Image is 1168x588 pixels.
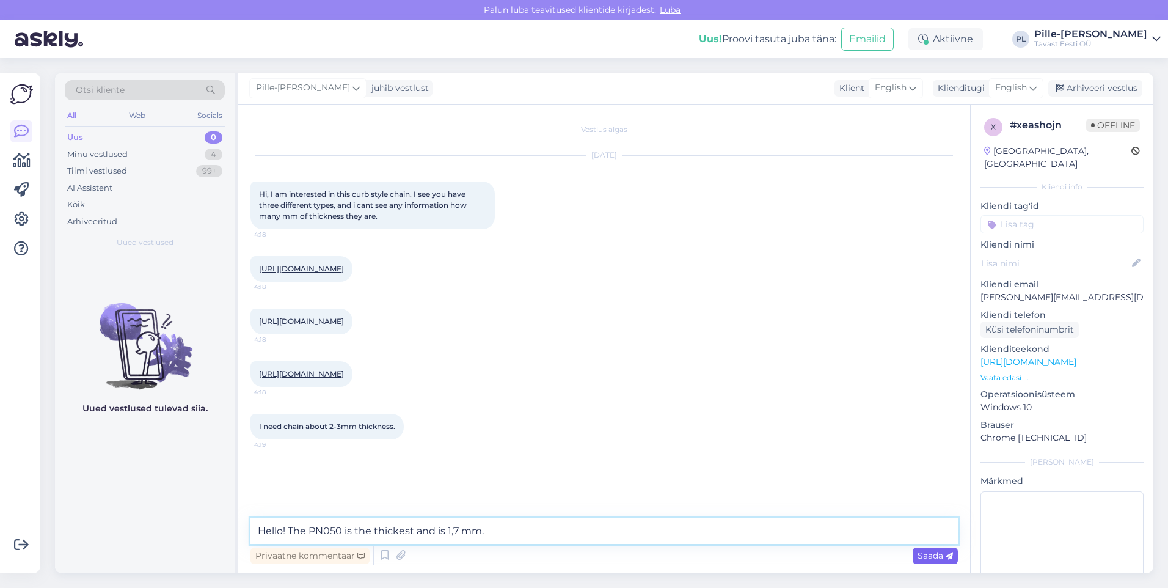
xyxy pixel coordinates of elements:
[367,82,429,95] div: juhib vestlust
[67,149,128,161] div: Minu vestlused
[980,278,1144,291] p: Kliendi email
[1086,119,1140,132] span: Offline
[250,124,958,135] div: Vestlus algas
[980,475,1144,488] p: Märkmed
[195,108,225,123] div: Socials
[980,343,1144,356] p: Klienditeekond
[980,356,1076,367] a: [URL][DOMAIN_NAME]
[933,82,985,95] div: Klienditugi
[205,131,222,144] div: 0
[981,257,1130,270] input: Lisa nimi
[980,401,1144,414] p: Windows 10
[67,182,112,194] div: AI Assistent
[259,369,344,378] a: [URL][DOMAIN_NAME]
[1034,29,1161,49] a: Pille-[PERSON_NAME]Tavast Eesti OÜ
[1012,31,1029,48] div: PL
[196,165,222,177] div: 99+
[656,4,684,15] span: Luba
[55,281,235,391] img: No chats
[980,372,1144,383] p: Vaata edasi ...
[980,388,1144,401] p: Operatsioonisüsteem
[980,419,1144,432] p: Brauser
[256,81,350,95] span: Pille-[PERSON_NAME]
[117,237,173,248] span: Uued vestlused
[834,82,864,95] div: Klient
[67,165,127,177] div: Tiimi vestlused
[980,238,1144,251] p: Kliendi nimi
[980,457,1144,468] div: [PERSON_NAME]
[10,83,33,106] img: Askly Logo
[918,550,953,561] span: Saada
[995,81,1027,95] span: English
[1034,39,1147,49] div: Tavast Eesti OÜ
[250,150,958,161] div: [DATE]
[254,440,300,449] span: 4:19
[980,182,1144,193] div: Kliendi info
[259,422,395,431] span: I need chain about 2-3mm thickness.
[980,322,1079,338] div: Küsi telefoninumbrit
[65,108,79,123] div: All
[250,518,958,544] textarea: Hello! The PN050 is the thickest and is 1,7 mm.
[254,335,300,344] span: 4:18
[259,317,344,326] a: [URL][DOMAIN_NAME]
[82,402,208,415] p: Uued vestlused tulevad siia.
[980,200,1144,213] p: Kliendi tag'id
[205,149,222,161] div: 4
[980,291,1144,304] p: [PERSON_NAME][EMAIL_ADDRESS][DOMAIN_NAME]
[980,432,1144,444] p: Chrome [TECHNICAL_ID]
[259,189,469,221] span: Hi, I am interested in this curb style chain. I see you have three different types, and i cant se...
[259,264,344,273] a: [URL][DOMAIN_NAME]
[126,108,148,123] div: Web
[991,122,996,131] span: x
[76,84,125,97] span: Otsi kliente
[984,145,1131,171] div: [GEOGRAPHIC_DATA], [GEOGRAPHIC_DATA]
[908,28,983,50] div: Aktiivne
[875,81,907,95] span: English
[699,32,836,46] div: Proovi tasuta juba täna:
[980,215,1144,233] input: Lisa tag
[67,131,83,144] div: Uus
[67,199,85,211] div: Kõik
[254,230,300,239] span: 4:18
[1034,29,1147,39] div: Pille-[PERSON_NAME]
[254,282,300,292] span: 4:18
[250,548,370,564] div: Privaatne kommentaar
[1010,118,1086,133] div: # xeashojn
[699,33,722,45] b: Uus!
[980,309,1144,322] p: Kliendi telefon
[254,388,300,397] span: 4:18
[1048,80,1142,97] div: Arhiveeri vestlus
[841,28,894,51] button: Emailid
[67,216,117,228] div: Arhiveeritud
